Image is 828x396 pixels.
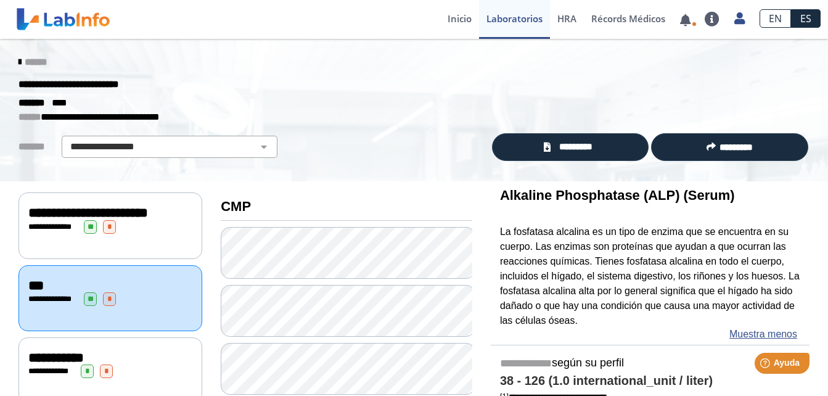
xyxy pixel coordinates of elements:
iframe: Help widget launcher [718,348,814,382]
a: EN [760,9,791,28]
h5: según su perfil [500,357,800,371]
p: La fosfatasa alcalina es un tipo de enzima que se encuentra en su cuerpo. Las enzimas son proteín... [500,225,800,328]
span: HRA [557,12,576,25]
a: ES [791,9,821,28]
b: Alkaline Phosphatase (ALP) (Serum) [500,188,735,203]
a: Muestra menos [729,327,797,342]
h4: 38 - 126 (1.0 international_unit / liter) [500,374,800,389]
b: CMP [221,199,251,214]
